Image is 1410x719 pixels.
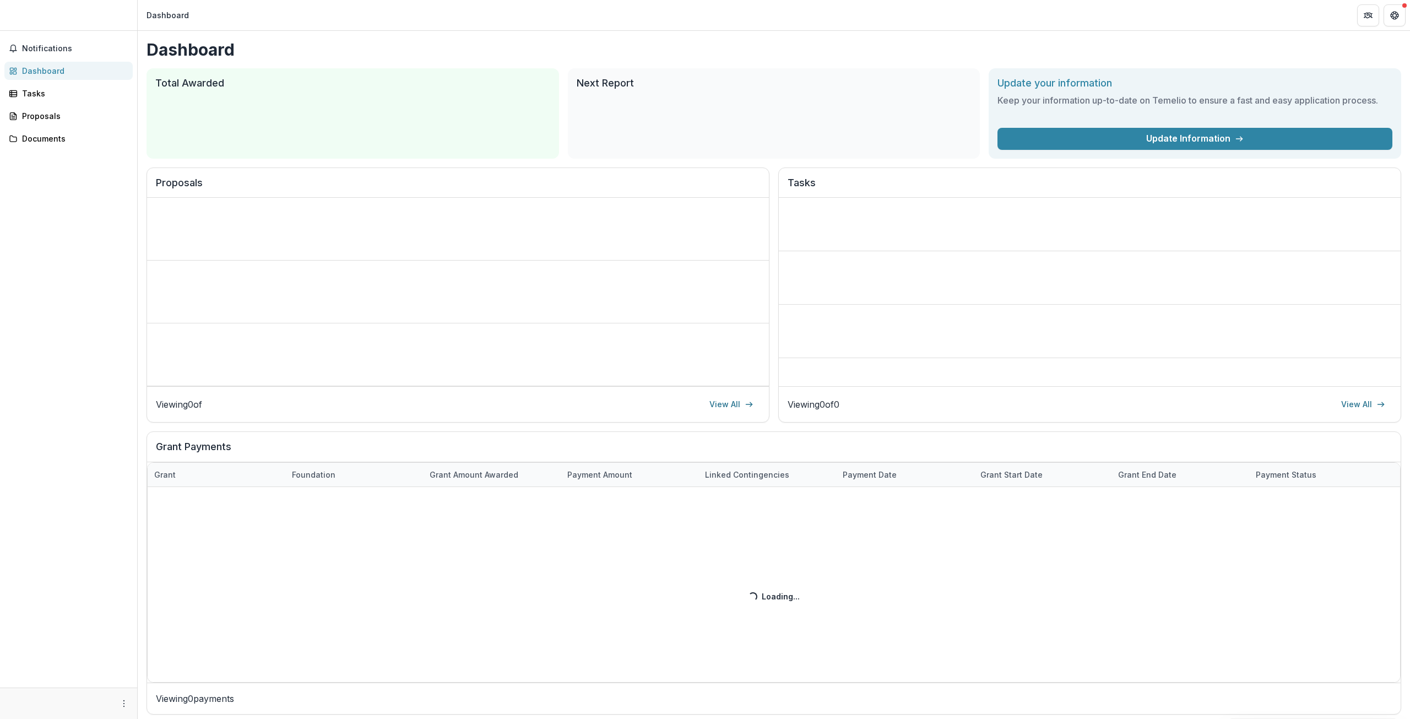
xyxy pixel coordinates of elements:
h3: Keep your information up-to-date on Temelio to ensure a fast and easy application process. [997,94,1392,107]
div: Dashboard [147,9,189,21]
h2: Proposals [156,177,760,198]
h2: Grant Payments [156,441,1392,462]
a: View All [703,396,760,413]
div: Tasks [22,88,124,99]
button: More [117,697,131,710]
p: Viewing 0 of 0 [788,398,839,411]
h1: Dashboard [147,40,1401,60]
h2: Total Awarded [155,77,550,89]
button: Partners [1357,4,1379,26]
div: Documents [22,133,124,144]
a: Proposals [4,107,133,125]
span: Notifications [22,44,128,53]
a: Dashboard [4,62,133,80]
a: View All [1335,396,1392,413]
a: Update Information [997,128,1392,150]
div: Proposals [22,110,124,122]
button: Get Help [1384,4,1406,26]
nav: breadcrumb [142,7,193,23]
p: Viewing 0 payments [156,692,1392,705]
a: Documents [4,129,133,148]
a: Tasks [4,84,133,102]
p: Viewing 0 of [156,398,202,411]
h2: Tasks [788,177,1392,198]
div: Dashboard [22,65,124,77]
h2: Next Report [577,77,972,89]
button: Notifications [4,40,133,57]
h2: Update your information [997,77,1392,89]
